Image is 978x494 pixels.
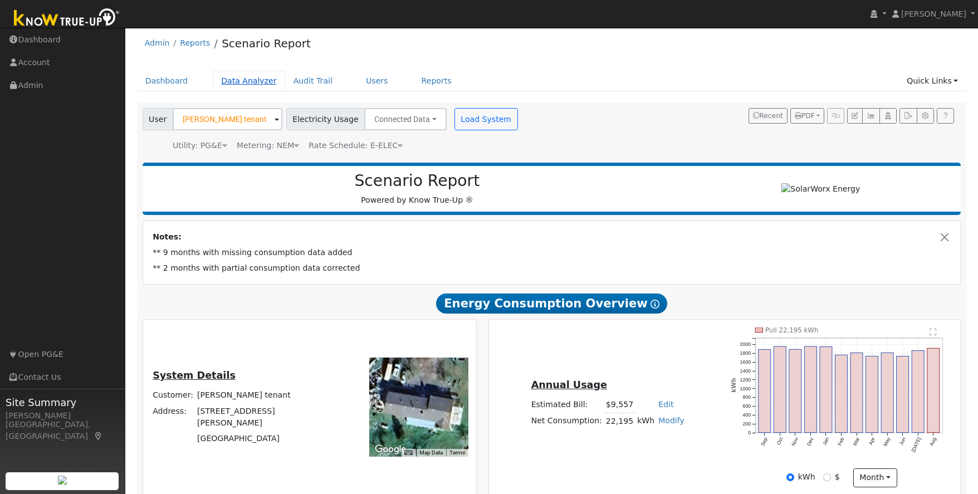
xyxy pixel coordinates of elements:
[786,473,794,481] input: kWh
[286,108,365,130] span: Electricity Usage
[740,341,751,347] text: 2000
[868,437,876,446] text: Apr
[898,71,966,91] a: Quick Links
[806,436,815,447] text: Dec
[937,108,954,124] a: Help Link
[911,437,922,453] text: [DATE]
[148,172,687,206] div: Powered by Know True-Up ®
[195,431,331,446] td: [GEOGRAPHIC_DATA]
[529,413,604,429] td: Net Consumption:
[749,108,788,124] button: Recent
[153,370,236,381] u: System Details
[775,436,784,446] text: Oct
[635,413,657,429] td: kWh
[748,430,751,436] text: 0
[790,436,799,447] text: Nov
[151,261,953,276] td: ** 2 months with partial consumption data corrected
[364,108,447,130] button: Connected Data
[404,449,412,457] button: Keyboard shortcuts
[358,71,397,91] a: Users
[866,356,878,432] rect: onclick=""
[912,350,924,432] rect: onclick=""
[742,412,751,418] text: 400
[789,349,801,433] rect: onclick=""
[8,6,125,31] img: Know True-Up
[604,397,635,413] td: $9,557
[862,108,879,124] button: Multi-Series Graph
[847,108,863,124] button: Edit User
[742,394,751,400] text: 800
[740,385,751,391] text: 1000
[879,108,897,124] button: Login As
[740,359,751,365] text: 1600
[898,436,907,446] text: Jun
[740,376,751,382] text: 1200
[850,353,863,432] rect: onclick=""
[285,71,341,91] a: Audit Trail
[651,300,659,309] i: Show Help
[927,348,940,433] rect: onclick=""
[604,413,635,429] td: 22,195
[195,388,331,403] td: [PERSON_NAME] tenant
[740,368,751,374] text: 1400
[413,71,460,91] a: Reports
[151,403,195,431] td: Address:
[821,436,830,446] text: Jan
[899,108,917,124] button: Export Interval Data
[901,9,966,18] span: [PERSON_NAME]
[897,356,909,432] rect: onclick=""
[180,38,210,47] a: Reports
[6,410,119,422] div: [PERSON_NAME]
[213,71,285,91] a: Data Analyzer
[758,349,770,432] rect: onclick=""
[154,172,681,190] h2: Scenario Report
[929,436,938,447] text: Aug
[222,37,311,50] a: Scenario Report
[882,436,891,447] text: May
[454,108,518,130] button: Load System
[145,38,170,47] a: Admin
[781,183,860,195] img: SolarWorx Energy
[730,378,737,392] text: kWh
[153,232,182,241] strong: Notes:
[449,449,465,456] a: Terms (opens in new tab)
[930,327,937,336] text: 
[774,346,786,433] rect: onclick=""
[852,437,861,447] text: Mar
[6,419,119,442] div: [GEOGRAPHIC_DATA], [GEOGRAPHIC_DATA]
[740,350,751,356] text: 1800
[529,397,604,413] td: Estimated Bill:
[658,400,673,409] a: Edit
[658,416,684,425] a: Modify
[742,421,751,427] text: 200
[143,108,173,130] span: User
[820,346,832,432] rect: onclick=""
[151,388,195,403] td: Customer:
[419,449,443,457] button: Map Data
[835,471,840,483] label: $
[372,442,409,457] a: Open this area in Google Maps (opens a new window)
[173,140,227,151] div: Utility: PG&E
[823,473,831,481] input: $
[795,112,815,120] span: PDF
[853,468,897,487] button: month
[6,395,119,410] span: Site Summary
[798,471,815,483] label: kWh
[195,403,331,431] td: [STREET_ADDRESS][PERSON_NAME]
[173,108,282,130] input: Select a User
[804,346,816,433] rect: onclick=""
[917,108,934,124] button: Settings
[94,432,104,441] a: Map
[372,442,409,457] img: Google
[151,245,953,261] td: ** 9 months with missing consumption data added
[881,353,893,433] rect: onclick=""
[237,140,299,151] div: Metering: NEM
[742,403,751,409] text: 600
[531,379,607,390] u: Annual Usage
[58,476,67,485] img: retrieve
[436,294,667,314] span: Energy Consumption Overview
[137,71,197,91] a: Dashboard
[835,355,847,433] rect: onclick=""
[760,436,769,447] text: Sep
[765,326,819,334] text: Pull 22,195 kWh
